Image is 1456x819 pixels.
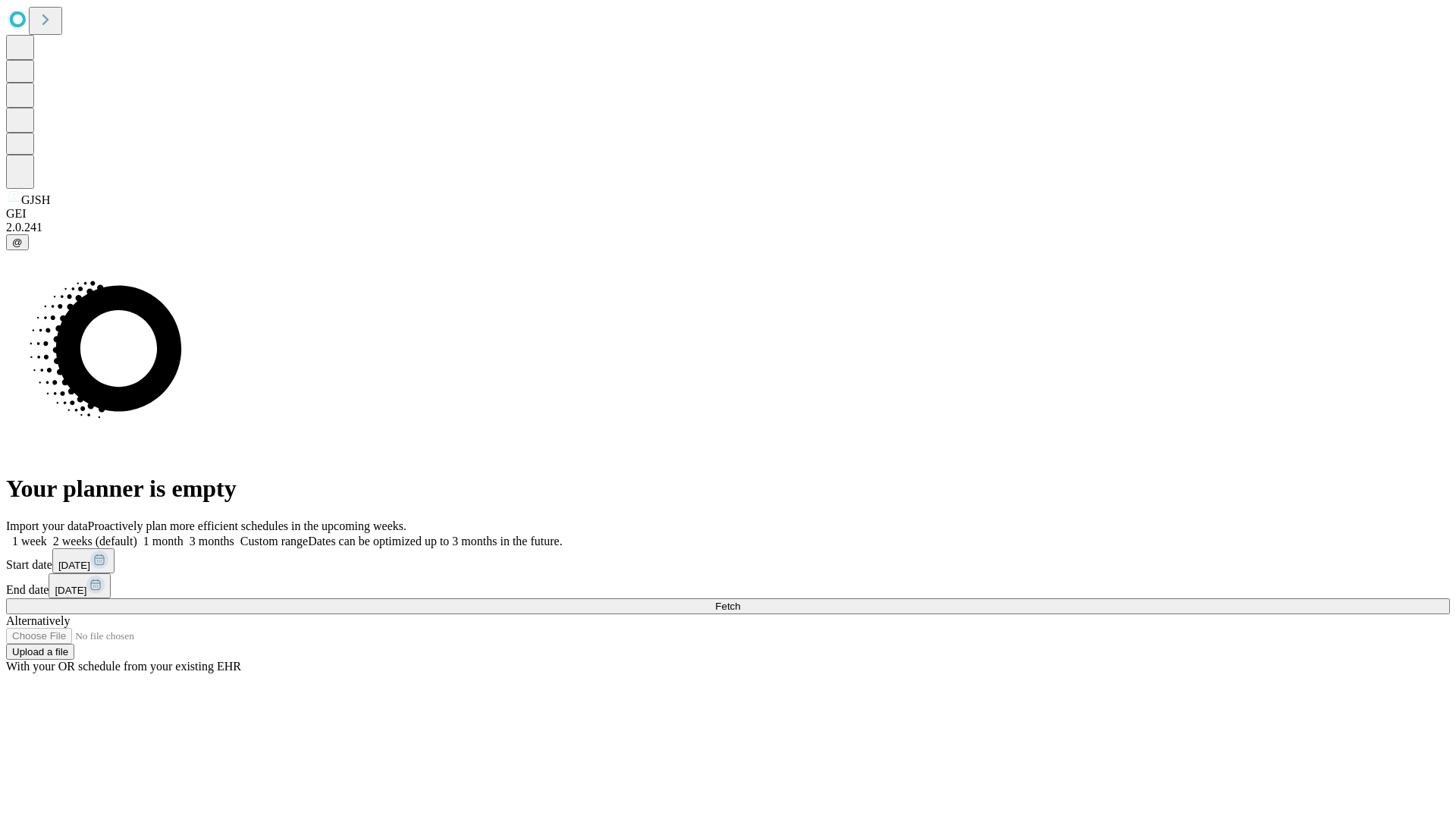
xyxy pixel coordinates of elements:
span: GJSH [21,193,50,206]
span: Custom range [240,535,308,548]
div: 2.0.241 [6,221,1450,234]
button: @ [6,234,29,250]
span: With your OR schedule from your existing EHR [6,660,241,673]
span: Proactively plan more efficient schedules in the upcoming weeks. [88,519,406,532]
span: [DATE] [55,585,86,596]
button: Upload a file [6,644,74,660]
button: Fetch [6,598,1450,614]
span: Alternatively [6,614,70,627]
div: End date [6,573,1450,598]
span: Import your data [6,519,88,532]
button: [DATE] [52,548,115,573]
span: 1 week [12,535,47,548]
span: [DATE] [58,560,90,571]
span: Fetch [715,601,740,612]
span: 1 month [143,535,184,548]
div: Start date [6,548,1450,573]
span: 2 weeks (default) [53,535,137,548]
button: [DATE] [49,573,111,598]
div: GEI [6,207,1450,221]
h1: Your planner is empty [6,475,1450,503]
span: Dates can be optimized up to 3 months in the future. [308,535,562,548]
span: @ [12,237,23,248]
span: 3 months [190,535,234,548]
